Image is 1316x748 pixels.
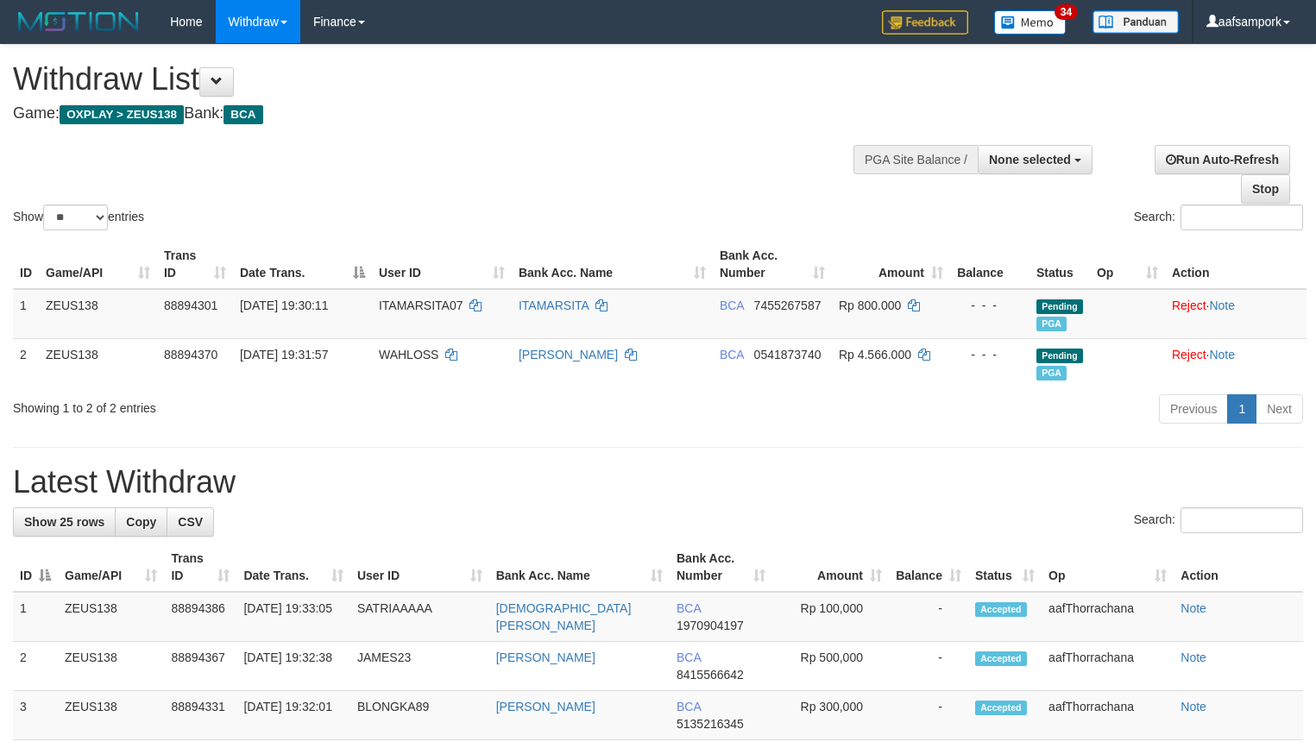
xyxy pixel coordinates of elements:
span: Pending [1036,349,1083,363]
a: [PERSON_NAME] [496,700,595,713]
div: - - - [957,297,1023,314]
img: Button%20Memo.svg [994,10,1067,35]
a: [PERSON_NAME] [496,651,595,664]
a: CSV [167,507,214,537]
a: Note [1181,601,1206,615]
span: BCA [677,700,701,713]
span: Copy [126,515,156,529]
span: BCA [720,348,744,361]
td: [DATE] 19:32:01 [236,691,350,740]
img: panduan.png [1092,10,1179,34]
td: Rp 300,000 [772,691,889,740]
th: ID [13,240,39,289]
a: Run Auto-Refresh [1155,145,1290,174]
button: None selected [978,145,1092,174]
th: Bank Acc. Name: activate to sort column ascending [512,240,713,289]
th: Amount: activate to sort column ascending [832,240,950,289]
td: · [1165,289,1307,339]
td: ZEUS138 [39,289,157,339]
h1: Latest Withdraw [13,465,1303,500]
span: Copy 8415566642 to clipboard [677,668,744,682]
input: Search: [1181,204,1303,230]
th: Op: activate to sort column ascending [1090,240,1165,289]
th: Amount: activate to sort column ascending [772,543,889,592]
span: Accepted [975,701,1027,715]
a: Previous [1159,394,1228,424]
a: 1 [1227,394,1256,424]
td: · [1165,338,1307,387]
span: Copy 1970904197 to clipboard [677,619,744,632]
span: Copy 7455267587 to clipboard [754,299,822,312]
td: 88894331 [164,691,236,740]
div: Showing 1 to 2 of 2 entries [13,393,535,417]
label: Search: [1134,204,1303,230]
td: ZEUS138 [58,691,164,740]
td: 88894367 [164,642,236,691]
td: ZEUS138 [58,642,164,691]
a: Reject [1172,299,1206,312]
th: Game/API: activate to sort column ascending [58,543,164,592]
th: Date Trans.: activate to sort column ascending [236,543,350,592]
span: Copy 5135216345 to clipboard [677,717,744,731]
span: None selected [989,153,1071,167]
input: Search: [1181,507,1303,533]
td: SATRIAAAAA [350,592,489,642]
th: Bank Acc. Number: activate to sort column ascending [670,543,772,592]
td: BLONGKA89 [350,691,489,740]
td: [DATE] 19:32:38 [236,642,350,691]
th: Balance [950,240,1030,289]
td: 1 [13,289,39,339]
td: Rp 500,000 [772,642,889,691]
span: BCA [677,601,701,615]
span: 34 [1055,4,1078,20]
td: 88894386 [164,592,236,642]
h1: Withdraw List [13,62,860,97]
td: - [889,642,968,691]
a: Note [1181,700,1206,713]
td: aafThorrachana [1042,592,1174,642]
td: aafThorrachana [1042,642,1174,691]
td: 2 [13,338,39,387]
td: [DATE] 19:33:05 [236,592,350,642]
span: OXPLAY > ZEUS138 [60,105,184,124]
td: - [889,592,968,642]
a: [PERSON_NAME] [519,348,618,361]
span: [DATE] 19:31:57 [240,348,328,361]
td: aafThorrachana [1042,691,1174,740]
span: Rp 4.566.000 [839,348,911,361]
label: Show entries [13,204,144,230]
th: Action [1174,543,1303,592]
img: Feedback.jpg [882,10,968,35]
span: BCA [677,651,701,664]
td: JAMES23 [350,642,489,691]
a: [DEMOGRAPHIC_DATA] [PERSON_NAME] [496,601,632,632]
span: 88894301 [164,299,217,312]
div: PGA Site Balance / [853,145,978,174]
a: Copy [115,507,167,537]
span: ITAMARSITA07 [379,299,463,312]
span: BCA [224,105,262,124]
a: ITAMARSITA [519,299,589,312]
th: Trans ID: activate to sort column ascending [157,240,233,289]
a: Note [1209,299,1235,312]
span: Rp 800.000 [839,299,901,312]
span: Copy 0541873740 to clipboard [754,348,822,361]
a: Stop [1241,174,1290,204]
div: - - - [957,346,1023,363]
th: Status: activate to sort column ascending [968,543,1042,592]
td: 1 [13,592,58,642]
th: Balance: activate to sort column ascending [889,543,968,592]
a: Note [1209,348,1235,361]
a: Next [1256,394,1303,424]
th: Bank Acc. Name: activate to sort column ascending [489,543,670,592]
img: MOTION_logo.png [13,9,144,35]
h4: Game: Bank: [13,105,860,123]
th: Trans ID: activate to sort column ascending [164,543,236,592]
span: Marked by aafnoeunsreypich [1036,366,1067,380]
a: Show 25 rows [13,507,116,537]
th: User ID: activate to sort column ascending [372,240,512,289]
td: 3 [13,691,58,740]
select: Showentries [43,204,108,230]
span: [DATE] 19:30:11 [240,299,328,312]
span: CSV [178,515,203,529]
